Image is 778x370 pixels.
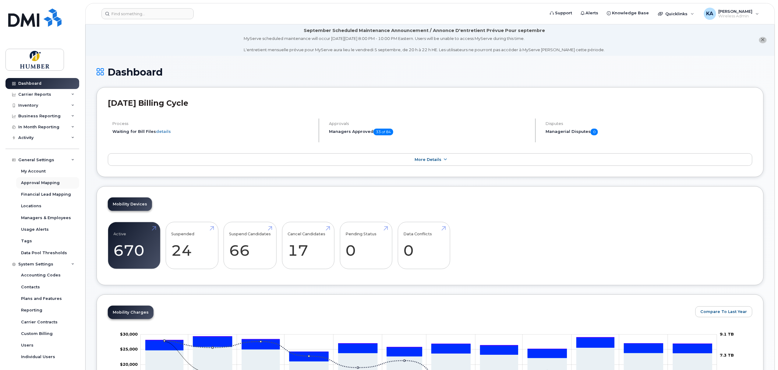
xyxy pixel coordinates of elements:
[546,121,752,126] h4: Disputes
[156,129,171,134] a: details
[329,129,530,135] h5: Managers Approved
[172,226,213,266] a: Suspended 24
[759,37,767,43] button: close notification
[112,121,313,126] h4: Process
[120,362,138,367] tspan: $20,000
[120,332,138,336] g: $0
[120,362,138,367] g: $0
[112,129,313,134] li: Waiting for Bill Files
[120,347,138,351] tspan: $25,000
[229,226,271,266] a: Suspend Candidates 66
[288,226,329,266] a: Cancel Candidates 17
[695,306,752,317] button: Compare To Last Year
[108,98,752,108] h2: [DATE] Billing Cycle
[145,336,712,361] g: HST
[701,309,747,315] span: Compare To Last Year
[108,197,152,211] a: Mobility Devices
[120,347,138,351] g: $0
[304,27,545,34] div: September Scheduled Maintenance Announcement / Annonce D'entretient Prévue Pour septembre
[244,36,605,53] div: MyServe scheduled maintenance will occur [DATE][DATE] 8:00 PM - 10:00 PM Eastern. Users will be u...
[546,129,752,135] h5: Managerial Disputes
[120,332,138,336] tspan: $30,000
[720,332,734,336] tspan: 9.1 TB
[108,306,154,319] a: Mobility Charges
[720,353,734,358] tspan: 7.3 TB
[97,67,764,77] h1: Dashboard
[373,129,393,135] span: 33 of 84
[114,226,155,266] a: Active 670
[345,226,387,266] a: Pending Status 0
[403,226,444,266] a: Data Conflicts 0
[415,157,441,162] span: More Details
[591,129,598,135] span: 0
[329,121,530,126] h4: Approvals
